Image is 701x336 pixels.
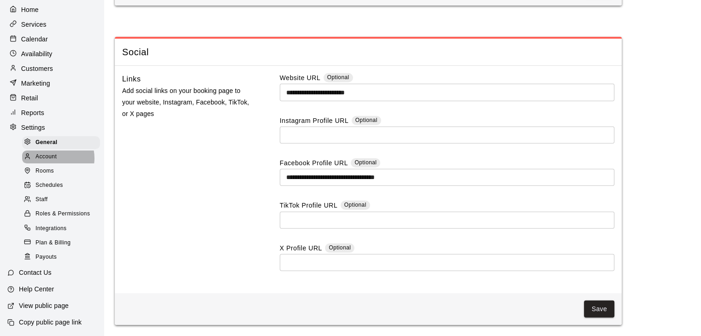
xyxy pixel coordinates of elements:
span: Roles & Permissions [35,209,90,219]
a: Account [22,150,104,164]
p: Home [21,5,39,14]
span: Payouts [35,253,57,262]
label: Instagram Profile URL [280,116,348,127]
span: Schedules [35,181,63,190]
div: Staff [22,193,100,206]
a: Reports [7,106,96,120]
span: Optional [327,74,349,81]
a: Services [7,17,96,31]
div: Integrations [22,222,100,235]
div: Roles & Permissions [22,208,100,220]
a: Customers [7,62,96,75]
div: Payouts [22,251,100,264]
span: General [35,138,58,147]
span: Integrations [35,224,67,233]
span: Staff [35,195,47,204]
div: General [22,136,100,149]
span: Plan & Billing [35,238,71,248]
div: Account [22,151,100,163]
div: Plan & Billing [22,237,100,249]
p: Contact Us [19,268,52,277]
a: Integrations [22,221,104,236]
span: Optional [355,117,377,123]
button: Save [584,301,614,318]
p: Reports [21,108,44,117]
a: Settings [7,121,96,134]
p: Settings [21,123,45,132]
a: Availability [7,47,96,61]
div: Schedules [22,179,100,192]
span: Social [122,46,614,58]
p: Availability [21,49,53,58]
p: Copy public page link [19,318,82,327]
p: Add social links on your booking page to your website, Instagram, Facebook, TikTok, or X pages [122,85,250,120]
a: General [22,135,104,150]
a: Retail [7,91,96,105]
a: Calendar [7,32,96,46]
a: Roles & Permissions [22,207,104,221]
p: Customers [21,64,53,73]
p: Help Center [19,284,54,294]
a: Schedules [22,179,104,193]
span: Rooms [35,167,54,176]
a: Plan & Billing [22,236,104,250]
span: Optional [344,202,366,208]
p: View public page [19,301,69,310]
div: Rooms [22,165,100,178]
span: Account [35,152,57,162]
p: Calendar [21,35,48,44]
p: Retail [21,93,38,103]
span: Optional [354,159,377,166]
span: Optional [329,244,351,251]
label: TikTok Profile URL [280,201,337,211]
p: Services [21,20,47,29]
h6: Links [122,73,141,85]
p: Marketing [21,79,50,88]
a: Rooms [22,164,104,179]
a: Payouts [22,250,104,264]
a: Marketing [7,76,96,90]
a: Staff [22,193,104,207]
label: X Profile URL [280,243,322,254]
label: Website URL [280,73,320,84]
label: Facebook Profile URL [280,158,348,169]
a: Home [7,3,96,17]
